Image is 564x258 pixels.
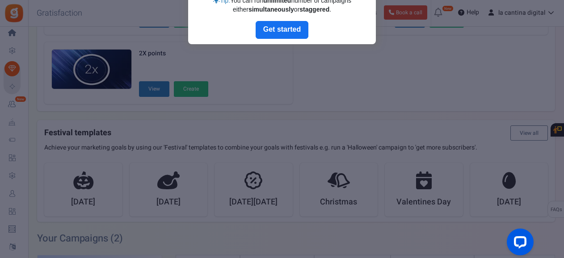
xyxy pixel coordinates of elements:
[299,6,329,13] strong: staggered
[256,21,308,39] a: Next
[248,6,294,13] strong: simultaneously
